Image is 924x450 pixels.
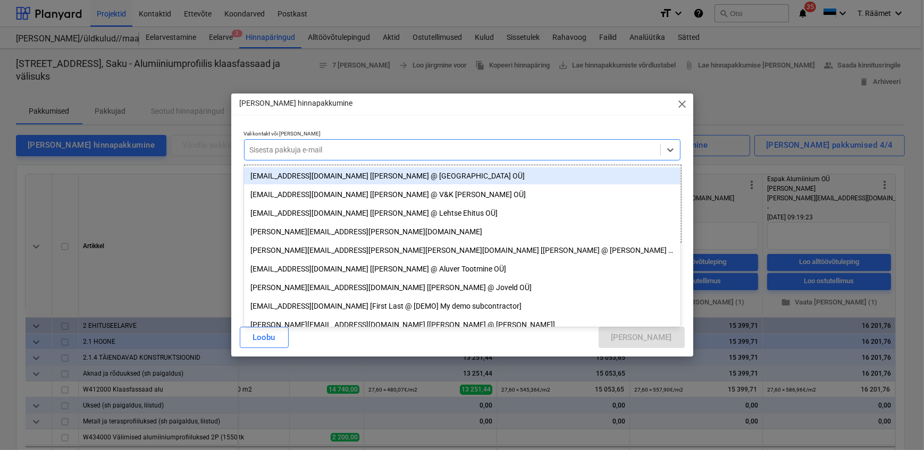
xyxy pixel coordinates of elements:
[244,130,681,139] p: Vali kontakt või [PERSON_NAME]
[676,98,689,111] span: close
[244,186,681,203] div: vkteed@gmail.com [Veiko Mugamäe @ V&K Teed OÜ]
[244,279,681,296] div: david@joveld.ee [David @ Joveld OÜ]
[244,260,681,277] div: tahti.saaremets@aluver.ee [Tahti Saaremets @ Aluver Tootmine OÜ]
[244,223,681,240] div: [PERSON_NAME][EMAIL_ADDRESS][PERSON_NAME][DOMAIN_NAME]
[240,327,289,348] button: Loobu
[244,298,681,315] div: no-reply@fizure.com [First Last @ [DEMO] My demo subcontractor]
[244,205,681,222] div: [EMAIL_ADDRESS][DOMAIN_NAME] [[PERSON_NAME] @ Lehtse Ehitus OÜ]
[244,316,681,333] div: jevgeni@akfort.ee [Jevgeni Aleksejev @ Akfort OÜ]
[871,399,924,450] iframe: Chat Widget
[244,205,681,222] div: lehtseehitus@gmail.com [Arunas Lehtse @ Lehtse Ehitus OÜ]
[244,167,681,184] div: arno.saarmae@baltpile.ee [Arno Saarmäe @ Baltpile OÜ]
[253,330,275,344] div: Loobu
[244,279,681,296] div: [PERSON_NAME][EMAIL_ADDRESS][DOMAIN_NAME] [[PERSON_NAME] @ Joveld OÜ]
[244,165,682,243] div: Proovi mõni fail siia lohistadavõiOtsi [PERSON_NAME]
[244,223,681,240] div: oliver.jakobson@gmail.com
[244,167,681,184] div: [EMAIL_ADDRESS][DOMAIN_NAME] [[PERSON_NAME] @ [GEOGRAPHIC_DATA] OÜ]
[244,316,681,333] div: [PERSON_NAME][EMAIL_ADDRESS][DOMAIN_NAME] [[PERSON_NAME] @ [PERSON_NAME]]
[244,186,681,203] div: [EMAIL_ADDRESS][DOMAIN_NAME] [[PERSON_NAME] @ V&K [PERSON_NAME] OÜ]
[244,298,681,315] div: [EMAIL_ADDRESS][DOMAIN_NAME] [First Last @ [DEMO] My demo subcontractor]
[244,242,681,259] div: [PERSON_NAME][EMAIL_ADDRESS][PERSON_NAME][PERSON_NAME][DOMAIN_NAME] [[PERSON_NAME] @ [PERSON_NAME...
[244,260,681,277] div: [EMAIL_ADDRESS][DOMAIN_NAME] [[PERSON_NAME] @ Aluver Tootmine OÜ]
[240,98,353,109] p: [PERSON_NAME] hinnapakkumine
[244,242,681,259] div: aleksandr.kuzmin@fenster.ee [Aleksandr Kuzmin @ Fenster Alumiinium AS]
